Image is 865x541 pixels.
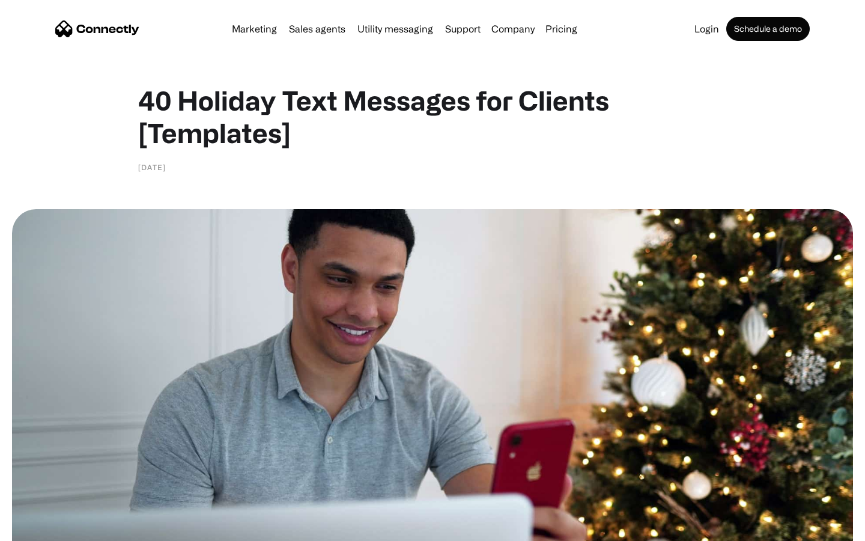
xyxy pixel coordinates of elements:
a: Login [690,24,724,34]
ul: Language list [24,520,72,537]
a: Marketing [227,24,282,34]
a: Schedule a demo [726,17,810,41]
a: Utility messaging [353,24,438,34]
div: Company [491,20,535,37]
div: [DATE] [138,161,166,173]
a: Sales agents [284,24,350,34]
a: Support [440,24,485,34]
aside: Language selected: English [12,520,72,537]
a: Pricing [541,24,582,34]
h1: 40 Holiday Text Messages for Clients [Templates] [138,84,727,149]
